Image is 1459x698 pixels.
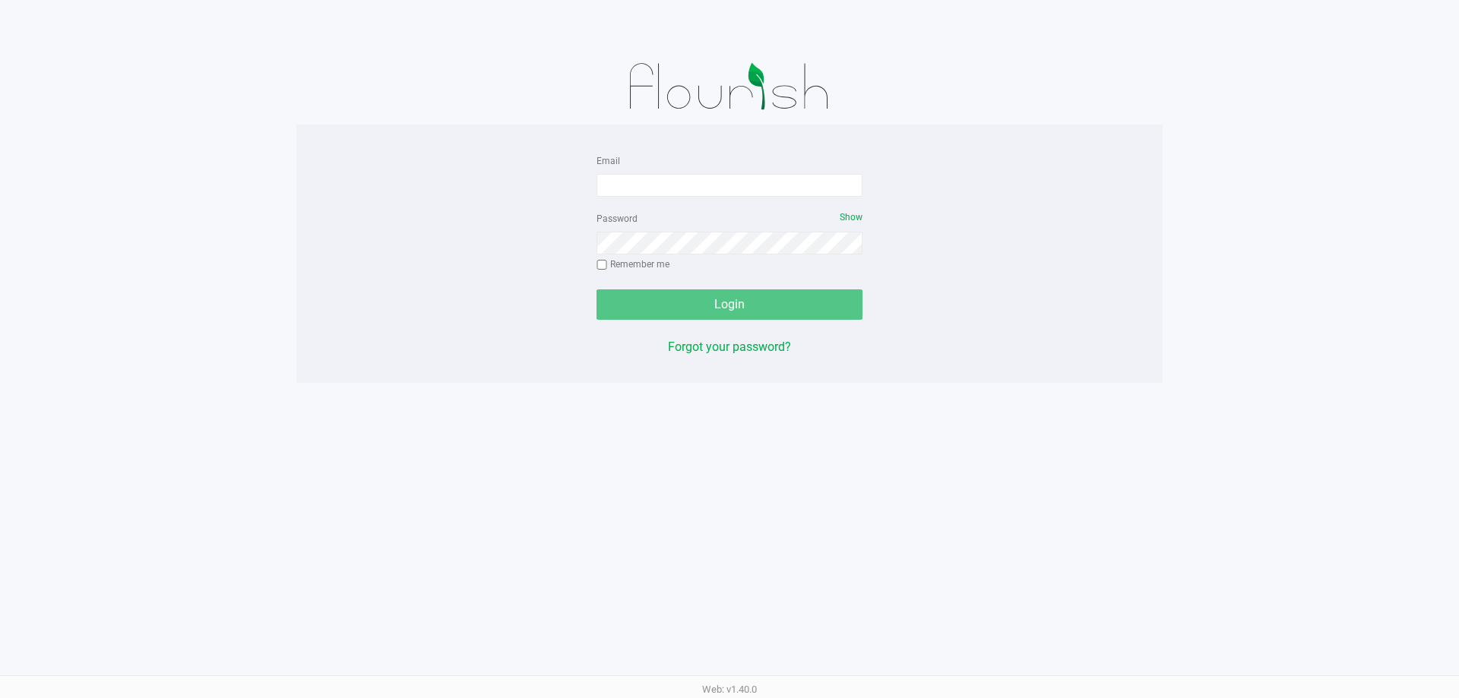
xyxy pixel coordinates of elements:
label: Password [597,212,638,226]
button: Forgot your password? [668,338,791,356]
span: Web: v1.40.0 [702,684,757,695]
label: Remember me [597,257,669,271]
label: Email [597,154,620,168]
span: Show [840,212,862,223]
input: Remember me [597,260,607,270]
